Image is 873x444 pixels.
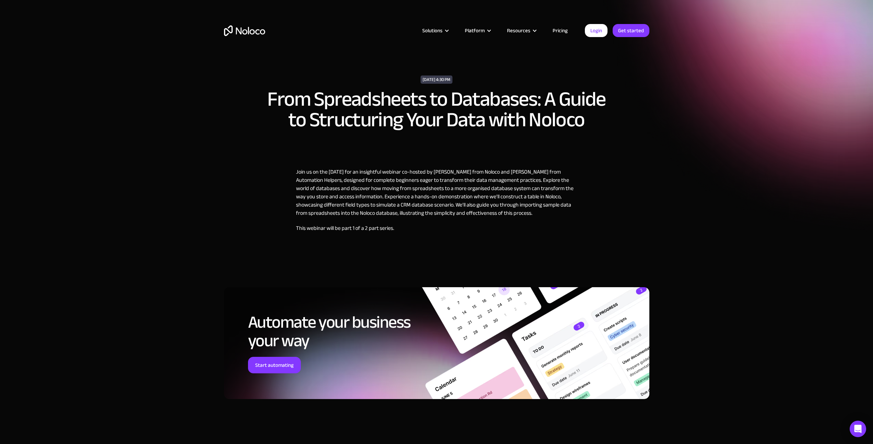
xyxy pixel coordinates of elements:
p: This webinar will be part 1 of a 2 part series. [296,224,577,232]
h1: From Spreadsheets to Databases: A Guide to Structuring Your Data with Noloco [260,89,613,130]
div: Open Intercom Messenger [850,421,866,437]
h2: Automate your business your way [248,313,421,350]
div: Resources [498,26,544,35]
a: Get started [613,24,649,37]
div: Resources [507,26,530,35]
div: Platform [456,26,498,35]
div: Solutions [422,26,443,35]
a: Login [585,24,607,37]
div: [DATE] 4:30 PM [421,75,452,84]
a: Start automating [248,357,301,373]
div: Platform [465,26,485,35]
div: Solutions [414,26,456,35]
a: Pricing [544,26,576,35]
p: Join us on the [DATE] for an insightful webinar co-hosted by [PERSON_NAME] from Noloco and [PERSO... [296,168,577,217]
a: home [224,25,265,36]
